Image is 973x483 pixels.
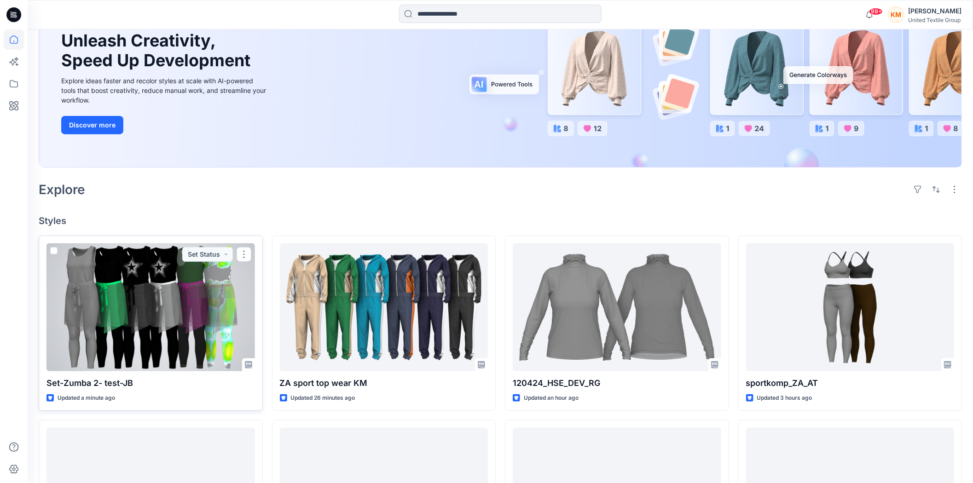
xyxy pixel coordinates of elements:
[908,6,961,17] div: [PERSON_NAME]
[908,17,961,23] div: United Textile Group
[280,377,488,390] p: ZA sport top wear KM
[291,393,355,403] p: Updated 26 minutes ago
[39,182,85,197] h2: Explore
[513,243,721,371] a: 120424_HSE_DEV_RG
[746,243,955,371] a: sportkomp_ZA_AT
[46,243,255,371] a: Set-Zumba 2- test-JB
[39,215,962,226] h4: Styles
[61,31,255,70] h1: Unleash Creativity, Speed Up Development
[61,76,268,105] div: Explore ideas faster and recolor styles at scale with AI-powered tools that boost creativity, red...
[524,393,579,403] p: Updated an hour ago
[58,393,115,403] p: Updated a minute ago
[61,116,123,134] button: Discover more
[757,393,812,403] p: Updated 3 hours ago
[46,377,255,390] p: Set-Zumba 2- test-JB
[888,6,904,23] div: KM
[869,8,883,15] span: 99+
[513,377,721,390] p: 120424_HSE_DEV_RG
[61,116,268,134] a: Discover more
[280,243,488,371] a: ZA sport top wear KM
[746,377,955,390] p: sportkomp_ZA_AT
